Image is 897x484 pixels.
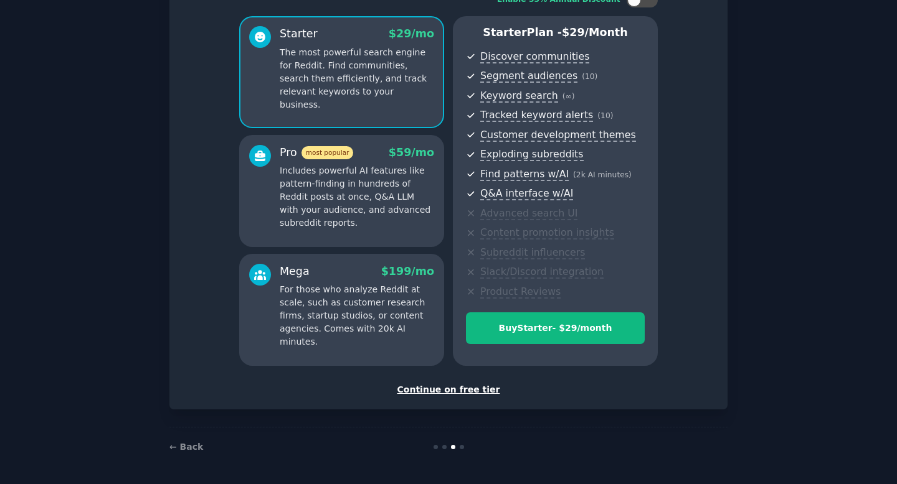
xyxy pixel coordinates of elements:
[280,283,434,348] p: For those who analyze Reddit at scale, such as customer research firms, startup studios, or conte...
[466,25,645,40] p: Starter Plan -
[280,264,310,279] div: Mega
[562,26,628,39] span: $ 29 /month
[582,72,597,81] span: ( 10 )
[389,27,434,40] span: $ 29 /mo
[301,146,354,159] span: most popular
[467,322,644,335] div: Buy Starter - $ 29 /month
[280,145,353,161] div: Pro
[480,50,589,63] span: Discover communities
[597,111,613,120] span: ( 10 )
[480,286,561,299] span: Product Reviews
[480,246,585,259] span: Subreddit influencers
[480,207,577,220] span: Advanced search UI
[280,164,434,230] p: Includes powerful AI features like pattern-finding in hundreds of Reddit posts at once, Q&A LLM w...
[480,129,636,142] span: Customer development themes
[480,266,604,279] span: Slack/Discord integration
[280,26,318,42] div: Starter
[480,148,583,161] span: Exploding subreddits
[480,70,577,83] span: Segment audiences
[480,187,573,200] span: Q&A interface w/AI
[480,90,558,103] span: Keyword search
[480,226,614,240] span: Content promotion insights
[169,442,203,452] a: ← Back
[480,168,569,181] span: Find patterns w/AI
[466,312,645,344] button: BuyStarter- $29/month
[480,109,593,122] span: Tracked keyword alerts
[183,383,714,396] div: Continue on free tier
[381,265,434,277] span: $ 199 /mo
[280,46,434,111] p: The most powerful search engine for Reddit. Find communities, search them efficiently, and track ...
[573,170,632,179] span: ( 2k AI minutes )
[389,146,434,159] span: $ 59 /mo
[562,92,575,101] span: ( ∞ )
